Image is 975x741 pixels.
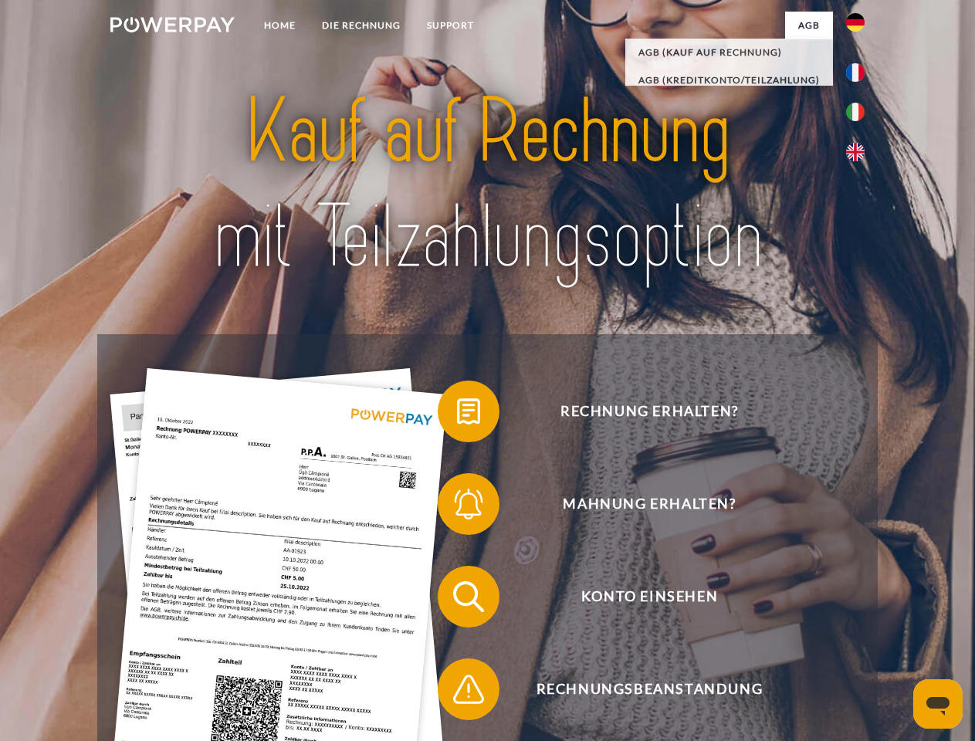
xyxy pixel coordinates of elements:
button: Rechnung erhalten? [438,381,839,442]
button: Rechnungsbeanstandung [438,658,839,720]
img: logo-powerpay-white.svg [110,17,235,32]
img: qb_bill.svg [449,392,488,431]
img: title-powerpay_de.svg [147,74,828,296]
a: Home [251,12,309,39]
span: Rechnung erhalten? [460,381,838,442]
img: de [846,13,865,32]
iframe: Schaltfläche zum Öffnen des Messaging-Fensters [913,679,963,729]
span: Konto einsehen [460,566,838,628]
button: Konto einsehen [438,566,839,628]
img: qb_warning.svg [449,670,488,709]
img: en [846,143,865,161]
button: Mahnung erhalten? [438,473,839,535]
a: AGB (Kreditkonto/Teilzahlung) [625,66,833,94]
img: it [846,103,865,121]
img: qb_bell.svg [449,485,488,523]
a: SUPPORT [414,12,487,39]
span: Mahnung erhalten? [460,473,838,535]
span: Rechnungsbeanstandung [460,658,838,720]
a: agb [785,12,833,39]
a: AGB (Kauf auf Rechnung) [625,39,833,66]
img: fr [846,63,865,82]
a: DIE RECHNUNG [309,12,414,39]
img: qb_search.svg [449,577,488,616]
